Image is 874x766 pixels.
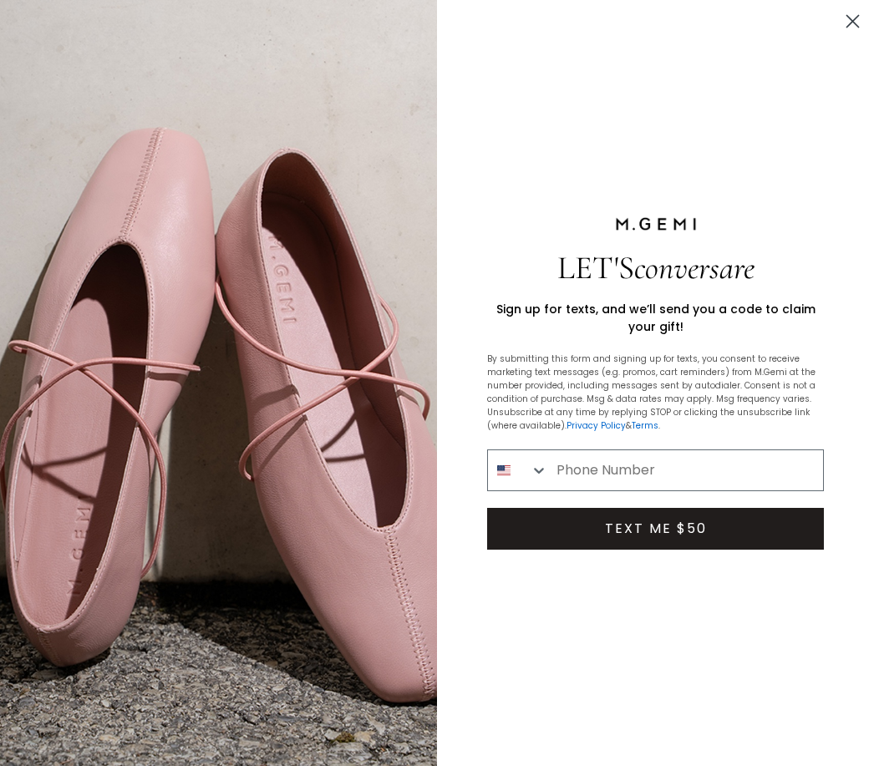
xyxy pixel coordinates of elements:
[487,353,824,433] p: By submitting this form and signing up for texts, you consent to receive marketing text messages ...
[488,450,548,490] button: Search Countries
[557,248,755,287] span: LET'S
[487,508,824,550] button: TEXT ME $50
[496,301,816,335] span: Sign up for texts, and we’ll send you a code to claim your gift!
[548,450,823,490] input: Phone Number
[632,419,658,432] a: Terms
[497,464,511,477] img: United States
[614,216,698,231] img: M.Gemi
[838,7,867,36] button: Close dialog
[634,248,755,287] span: conversare
[567,419,626,432] a: Privacy Policy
